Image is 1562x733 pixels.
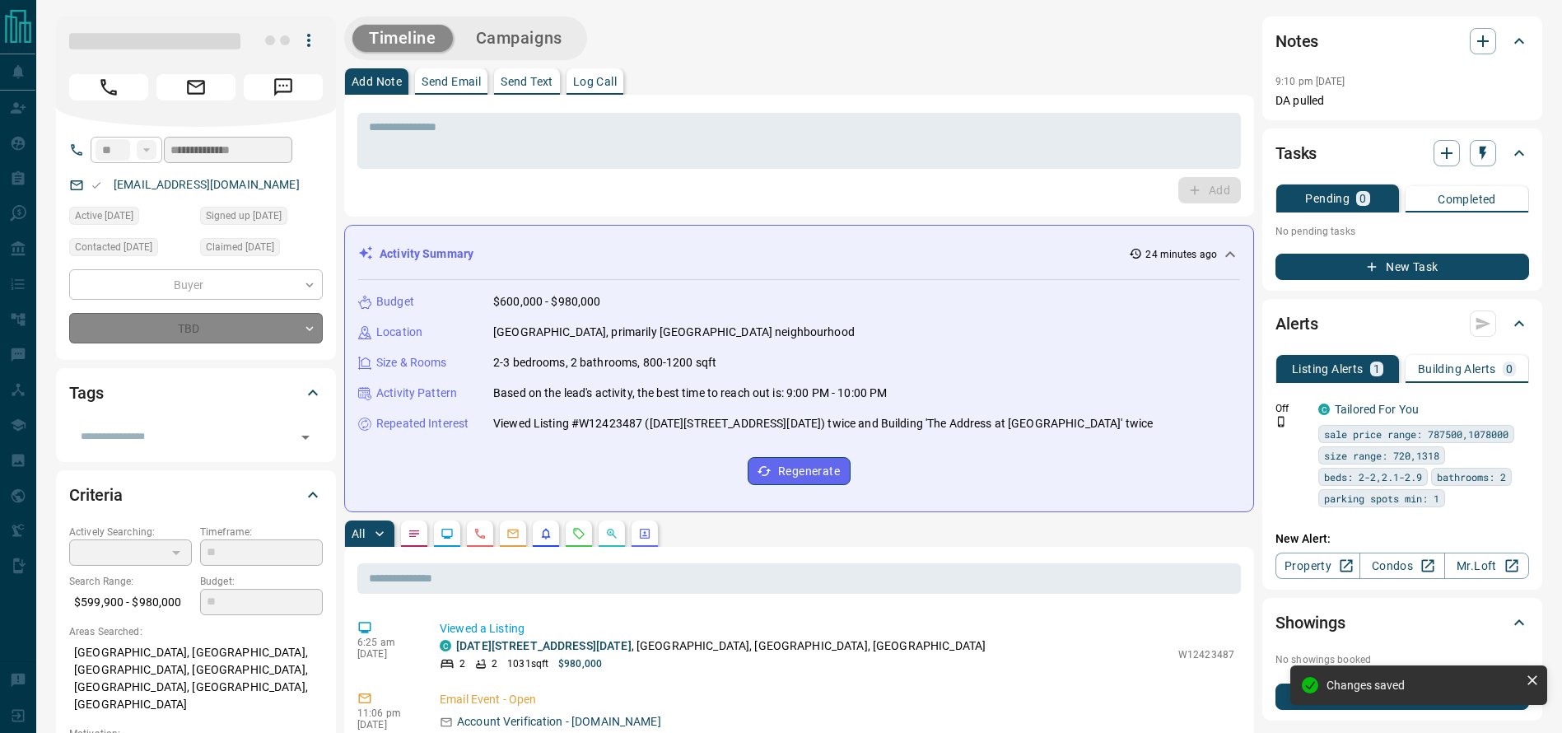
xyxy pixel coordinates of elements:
p: Account Verification - [DOMAIN_NAME] [457,713,661,731]
p: Based on the lead's activity, the best time to reach out is: 9:00 PM - 10:00 PM [493,385,887,402]
div: Activity Summary24 minutes ago [358,239,1240,269]
p: 0 [1506,363,1513,375]
p: 9:10 pm [DATE] [1275,76,1345,87]
p: [GEOGRAPHIC_DATA], [GEOGRAPHIC_DATA], [GEOGRAPHIC_DATA], [GEOGRAPHIC_DATA], [GEOGRAPHIC_DATA], [G... [69,639,323,718]
p: 1 [1373,363,1380,375]
span: beds: 2-2,2.1-2.9 [1324,469,1422,485]
div: Changes saved [1327,679,1519,692]
a: Tailored For You [1335,403,1419,416]
p: No pending tasks [1275,219,1529,244]
h2: Showings [1275,609,1345,636]
p: 24 minutes ago [1145,247,1217,262]
p: $980,000 [558,656,602,671]
span: Active [DATE] [75,208,133,224]
p: Completed [1438,194,1496,205]
p: Email Event - Open [440,691,1234,708]
p: 6:25 am [357,637,415,648]
p: $599,900 - $980,000 [69,589,192,616]
h2: Tags [69,380,103,406]
h2: Notes [1275,28,1318,54]
p: Pending [1305,193,1350,204]
div: Fri Oct 10 2025 [200,207,323,230]
svg: Push Notification Only [1275,416,1287,427]
p: Off [1275,401,1308,416]
p: Activity Summary [380,245,473,263]
p: 2 [459,656,465,671]
button: Campaigns [459,25,579,52]
svg: Notes [408,527,421,540]
p: 1031 sqft [507,656,548,671]
p: Location [376,324,422,341]
span: Contacted [DATE] [75,239,152,255]
div: Tags [69,373,323,413]
svg: Requests [572,527,585,540]
p: Listing Alerts [1292,363,1364,375]
svg: Calls [473,527,487,540]
p: Log Call [573,76,617,87]
button: Open [294,426,317,449]
div: Showings [1275,603,1529,642]
div: condos.ca [440,640,451,651]
p: Size & Rooms [376,354,447,371]
div: Fri Oct 10 2025 [200,238,323,261]
a: Property [1275,553,1360,579]
p: Add Note [352,76,402,87]
p: [DATE] [357,719,415,731]
p: Viewed Listing #W12423487 ([DATE][STREET_ADDRESS][DATE]) twice and Building 'The Address at [GEOG... [493,415,1153,432]
p: W12423487 [1178,647,1234,662]
span: size range: 720,1318 [1324,447,1439,464]
span: Claimed [DATE] [206,239,274,255]
p: [DATE] [357,648,415,660]
p: [GEOGRAPHIC_DATA], primarily [GEOGRAPHIC_DATA] neighbourhood [493,324,855,341]
div: condos.ca [1318,404,1330,415]
h2: Criteria [69,482,123,508]
p: Actively Searching: [69,525,192,539]
p: No showings booked [1275,652,1529,667]
p: Viewed a Listing [440,620,1234,637]
p: Budget [376,293,414,310]
div: Sun Oct 12 2025 [69,207,192,230]
span: sale price range: 787500,1078000 [1324,426,1508,442]
button: New Showing [1275,684,1529,710]
svg: Listing Alerts [539,527,553,540]
span: Signed up [DATE] [206,208,282,224]
p: Activity Pattern [376,385,457,402]
a: Condos [1359,553,1444,579]
p: DA pulled [1275,92,1529,110]
svg: Opportunities [605,527,618,540]
span: parking spots min: 1 [1324,490,1439,507]
button: Regenerate [748,457,851,485]
p: Send Email [422,76,481,87]
p: New Alert: [1275,530,1529,548]
p: 0 [1359,193,1366,204]
svg: Emails [506,527,520,540]
div: TBD [69,313,323,343]
a: [EMAIL_ADDRESS][DOMAIN_NAME] [114,178,300,191]
p: Areas Searched: [69,624,323,639]
div: Criteria [69,475,323,515]
p: 2 [492,656,497,671]
svg: Email Valid [91,180,102,191]
svg: Lead Browsing Activity [441,527,454,540]
span: Call [69,74,148,100]
div: Tasks [1275,133,1529,173]
div: Notes [1275,21,1529,61]
p: Building Alerts [1418,363,1496,375]
svg: Agent Actions [638,527,651,540]
div: Fri Oct 10 2025 [69,238,192,261]
p: Send Text [501,76,553,87]
a: Mr.Loft [1444,553,1529,579]
span: Message [244,74,323,100]
p: Budget: [200,574,323,589]
button: Timeline [352,25,453,52]
span: bathrooms: 2 [1437,469,1506,485]
p: 11:06 pm [357,707,415,719]
p: Search Range: [69,574,192,589]
div: Alerts [1275,304,1529,343]
p: Repeated Interest [376,415,469,432]
span: Email [156,74,235,100]
p: 2-3 bedrooms, 2 bathrooms, 800-1200 sqft [493,354,716,371]
div: Buyer [69,269,323,300]
h2: Tasks [1275,140,1317,166]
p: Timeframe: [200,525,323,539]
